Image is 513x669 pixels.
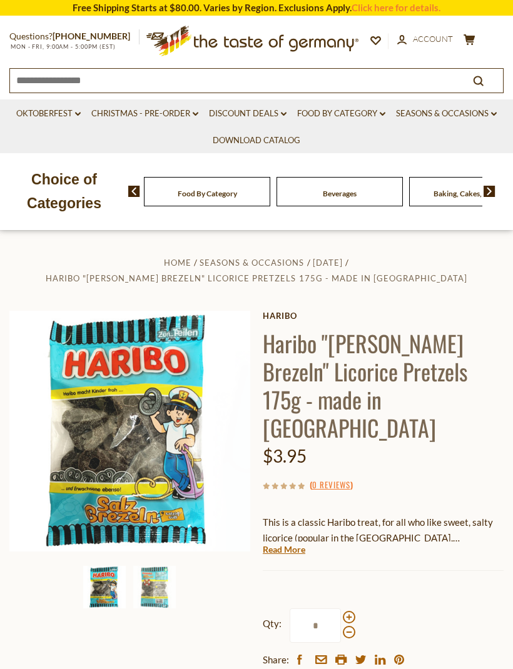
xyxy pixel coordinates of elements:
a: Food By Category [178,189,237,198]
a: Seasons & Occasions [396,107,497,121]
img: next arrow [484,186,495,197]
input: Qty: [290,608,341,643]
a: Food By Category [297,107,385,121]
p: This is a classic Haribo treat, for all who like sweet, salty licorice (popular in the [GEOGRAPHI... [263,515,504,546]
span: Share: [263,652,289,668]
span: ( ) [310,478,353,491]
a: Click here for details. [352,2,440,13]
p: Questions? [9,29,140,44]
span: $3.95 [263,445,307,466]
span: MON - FRI, 9:00AM - 5:00PM (EST) [9,43,116,50]
a: Discount Deals [209,107,287,121]
a: Read More [263,543,305,556]
span: Account [413,34,453,44]
a: Home [164,258,191,268]
img: Haribo "Salz Brezeln" Licorice Pretzels 175g - made in Germany [9,311,250,551]
a: Christmas - PRE-ORDER [91,107,198,121]
a: Haribo "[PERSON_NAME] Brezeln" Licorice Pretzels 175g - made in [GEOGRAPHIC_DATA] [46,273,467,283]
a: Haribo [263,311,504,321]
img: Haribo "Salz Brezeln" Licorice Pretzels 175g - made in Germany [133,566,176,608]
strong: Qty: [263,616,282,631]
a: Download Catalog [213,134,300,148]
img: Haribo "Salz Brezeln" Licorice Pretzels 175g - made in Germany [83,566,126,608]
a: Beverages [323,189,357,198]
a: [PHONE_NUMBER] [53,31,130,41]
a: [DATE] [313,258,343,268]
img: previous arrow [128,186,140,197]
a: Seasons & Occasions [200,258,304,268]
h1: Haribo "[PERSON_NAME] Brezeln" Licorice Pretzels 175g - made in [GEOGRAPHIC_DATA] [263,329,504,441]
a: Account [397,33,453,46]
a: Baking, Cakes, Desserts [434,189,512,198]
a: 0 Reviews [312,478,350,492]
a: Oktoberfest [16,107,81,121]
